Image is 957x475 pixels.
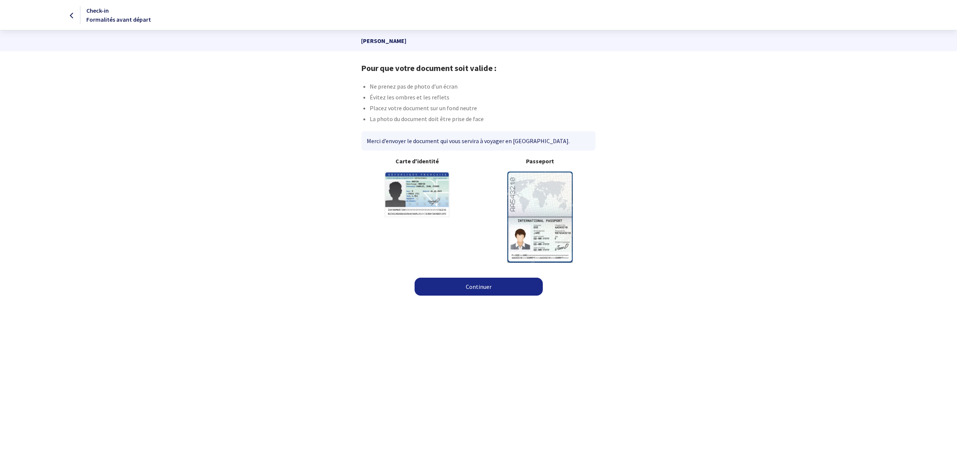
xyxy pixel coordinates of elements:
[86,7,151,23] span: Check-in Formalités avant départ
[370,114,596,125] li: La photo du document doit être prise de face
[484,157,596,166] b: Passeport
[415,278,543,296] a: Continuer
[370,93,596,104] li: Évitez les ombres et les reflets
[361,157,473,166] b: Carte d'identité
[361,131,595,151] div: Merci d’envoyer le document qui vous servira à voyager en [GEOGRAPHIC_DATA].
[361,30,596,51] p: [PERSON_NAME]
[507,172,573,262] img: illuPasseport.svg
[370,104,596,114] li: Placez votre document sur un fond neutre
[361,63,596,73] h1: Pour que votre document soit valide :
[370,82,596,93] li: Ne prenez pas de photo d’un écran
[384,172,450,218] img: illuCNI.svg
